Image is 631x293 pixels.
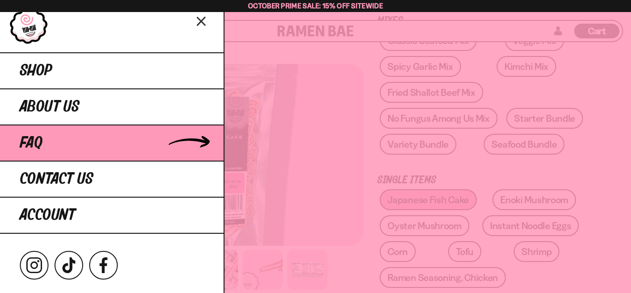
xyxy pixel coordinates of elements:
[20,62,52,79] span: Shop
[194,12,210,29] button: Close menu
[20,99,79,115] span: About Us
[20,207,75,224] span: Account
[20,135,42,151] span: FAQ
[20,171,93,187] span: Contact Us
[248,1,383,10] span: October Prime Sale: 15% off Sitewide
